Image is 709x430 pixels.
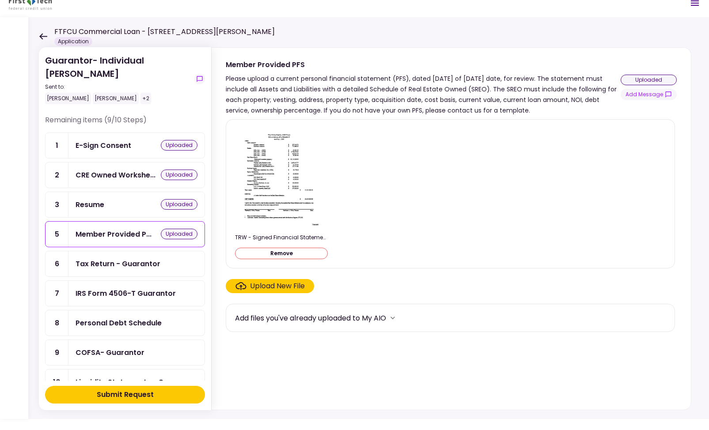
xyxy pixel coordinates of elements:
[45,115,205,132] div: Remaining items (9/10 Steps)
[45,251,205,277] a: 6Tax Return - Guarantor
[140,93,151,104] div: +2
[54,37,92,46] div: Application
[621,89,677,100] button: show-messages
[45,339,205,366] a: 9COFSA- Guarantor
[161,199,197,210] div: uploaded
[45,132,205,158] a: 1E-Sign Consentuploaded
[161,229,197,239] div: uploaded
[194,74,205,84] button: show-messages
[76,317,162,328] div: Personal Debt Schedule
[45,370,68,395] div: 10
[76,229,152,240] div: Member Provided PFS
[226,73,621,116] div: Please upload a current personal financial statement (PFS), dated [DATE] of [DATE] date, for revi...
[45,221,205,247] a: 5Member Provided PFSuploaded
[45,280,205,306] a: 7IRS Form 4506-T Guarantor
[45,162,205,188] a: 2CRE Owned Worksheetuploaded
[226,279,314,293] span: Click here to upload the required document
[45,83,191,91] div: Sent to:
[76,377,182,388] div: Liquidity Statements - Guarantor
[45,251,68,276] div: 6
[45,310,68,336] div: 8
[76,258,160,269] div: Tax Return - Guarantor
[45,281,68,306] div: 7
[45,93,91,104] div: [PERSON_NAME]
[76,288,176,299] div: IRS Form 4506-T Guarantor
[386,311,399,324] button: more
[226,59,621,70] div: Member Provided PFS
[45,192,68,217] div: 3
[235,234,328,241] div: TRW - Signed Financial Statement.pdf
[45,162,68,188] div: 2
[45,54,191,104] div: Guarantor- Individual [PERSON_NAME]
[621,75,677,85] div: uploaded
[45,369,205,395] a: 10Liquidity Statements - Guarantor
[97,389,154,400] div: Submit Request
[45,386,205,404] button: Submit Request
[76,140,131,151] div: E-Sign Consent
[93,93,139,104] div: [PERSON_NAME]
[76,170,155,181] div: CRE Owned Worksheet
[45,340,68,365] div: 9
[250,281,305,291] div: Upload New File
[45,310,205,336] a: 8Personal Debt Schedule
[235,313,386,324] div: Add files you've already uploaded to My AIO
[54,26,275,37] h1: FTFCU Commercial Loan - [STREET_ADDRESS][PERSON_NAME]
[76,199,104,210] div: Resume
[211,47,691,410] div: Member Provided PFSPlease upload a current personal financial statement (PFS), dated [DATE] of [D...
[235,248,328,259] button: Remove
[45,222,68,247] div: 5
[161,170,197,180] div: uploaded
[161,140,197,151] div: uploaded
[76,347,144,358] div: COFSA- Guarantor
[45,192,205,218] a: 3Resumeuploaded
[45,133,68,158] div: 1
